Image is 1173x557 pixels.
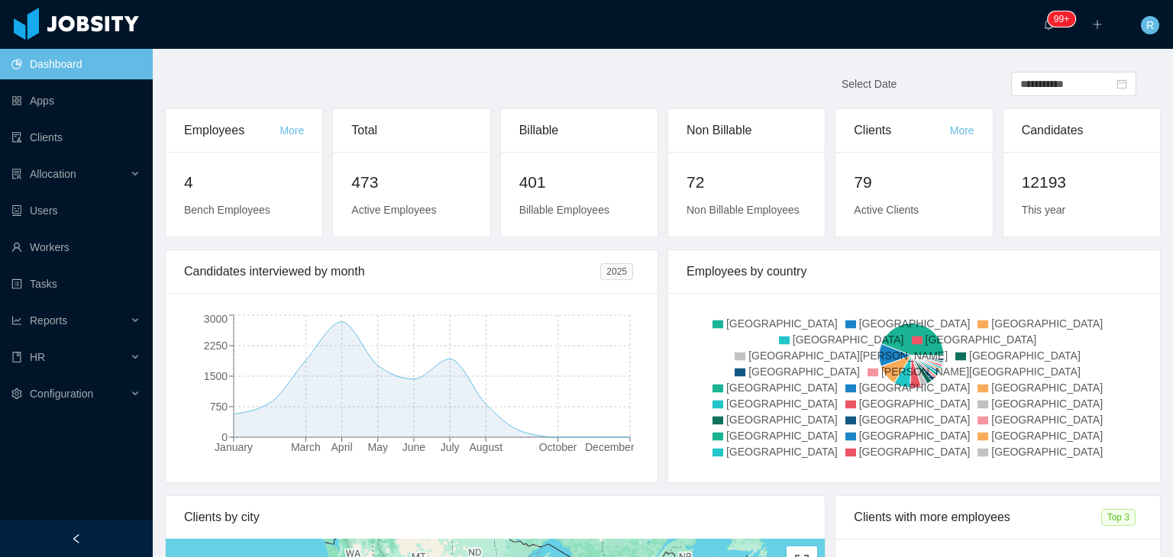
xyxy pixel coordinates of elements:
[469,441,502,453] tspan: August
[280,124,304,137] a: More
[1022,109,1142,152] div: Candidates
[726,430,838,442] span: [GEOGRAPHIC_DATA]
[30,388,93,400] span: Configuration
[748,365,860,378] span: [GEOGRAPHIC_DATA]
[687,170,806,195] h2: 72
[748,349,948,362] span: [GEOGRAPHIC_DATA][PERSON_NAME]
[30,314,67,327] span: Reports
[11,49,141,79] a: icon: pie-chartDashboard
[991,430,1103,442] span: [GEOGRAPHIC_DATA]
[726,446,838,458] span: [GEOGRAPHIC_DATA]
[11,169,22,179] i: icon: solution
[519,204,609,216] span: Billable Employees
[991,398,1103,410] span: [GEOGRAPHIC_DATA]
[854,496,1100,539] div: Clients with more employees
[991,317,1103,330] span: [GEOGRAPHIC_DATA]
[793,333,904,346] span: [GEOGRAPHIC_DATA]
[1101,509,1136,526] span: Top 3
[184,170,304,195] h2: 4
[291,441,321,453] tspan: March
[11,232,141,262] a: icon: userWorkers
[368,441,388,453] tspan: May
[854,204,919,216] span: Active Clients
[991,446,1103,458] span: [GEOGRAPHIC_DATA]
[184,496,806,539] div: Clients by city
[991,414,1103,426] span: [GEOGRAPHIC_DATA]
[969,349,1081,362] span: [GEOGRAPHIC_DATA]
[687,204,800,216] span: Non Billable Employees
[859,414,971,426] span: [GEOGRAPHIC_DATA]
[726,398,838,410] span: [GEOGRAPHIC_DATA]
[585,441,635,453] tspan: December
[991,382,1103,394] span: [GEOGRAPHIC_DATA]
[519,170,639,195] h2: 401
[859,398,971,410] span: [GEOGRAPHIC_DATA]
[950,124,974,137] a: More
[11,269,141,299] a: icon: profileTasks
[1043,19,1054,30] i: icon: bell
[351,109,471,152] div: Total
[926,333,1037,346] span: [GEOGRAPHIC_DATA]
[1022,204,1066,216] span: This year
[11,195,141,226] a: icon: robotUsers
[11,388,22,399] i: icon: setting
[11,315,22,326] i: icon: line-chart
[726,382,838,394] span: [GEOGRAPHIC_DATA]
[842,78,897,90] span: Select Date
[726,414,838,426] span: [GEOGRAPHIC_DATA]
[11,85,141,116] a: icon: appstoreApps
[184,109,280,152] div: Employees
[351,170,471,195] h2: 473
[204,313,228,325] tspan: 3000
[687,250,1142,293] div: Employees by country
[1022,170,1142,195] h2: 12193
[1048,11,1075,27] sup: 245
[210,401,228,413] tspan: 750
[441,441,460,453] tspan: July
[881,365,1081,378] span: [PERSON_NAME][GEOGRAPHIC_DATA]
[30,351,45,363] span: HR
[519,109,639,152] div: Billable
[539,441,577,453] tspan: October
[331,441,353,453] tspan: April
[221,431,228,443] tspan: 0
[30,168,76,180] span: Allocation
[402,441,426,453] tspan: June
[859,446,971,458] span: [GEOGRAPHIC_DATA]
[11,352,22,362] i: icon: book
[215,441,253,453] tspan: January
[687,109,806,152] div: Non Billable
[854,170,974,195] h2: 79
[184,204,270,216] span: Bench Employees
[204,370,228,382] tspan: 1500
[1146,16,1154,34] span: R
[204,340,228,352] tspan: 2250
[351,204,436,216] span: Active Employees
[184,250,600,293] div: Candidates interviewed by month
[600,263,633,280] span: 2025
[859,317,971,330] span: [GEOGRAPHIC_DATA]
[1116,79,1127,89] i: icon: calendar
[859,382,971,394] span: [GEOGRAPHIC_DATA]
[1092,19,1103,30] i: icon: plus
[11,122,141,153] a: icon: auditClients
[859,430,971,442] span: [GEOGRAPHIC_DATA]
[854,109,949,152] div: Clients
[726,317,838,330] span: [GEOGRAPHIC_DATA]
